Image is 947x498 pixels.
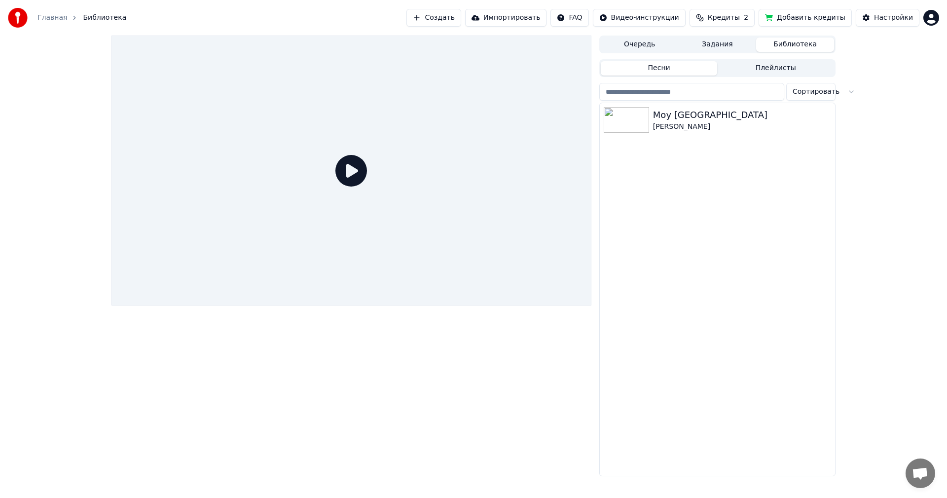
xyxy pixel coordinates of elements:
[717,61,834,76] button: Плейлисты
[550,9,588,27] button: FAQ
[856,9,919,27] button: Настройки
[756,38,834,52] button: Библиотека
[759,9,852,27] button: Добавить кредиты
[793,87,839,97] span: Сортировать
[708,13,740,23] span: Кредиты
[465,9,547,27] button: Импортировать
[653,122,831,132] div: [PERSON_NAME]
[744,13,748,23] span: 2
[8,8,28,28] img: youka
[37,13,67,23] a: Главная
[653,108,831,122] div: Moy [GEOGRAPHIC_DATA]
[874,13,913,23] div: Настройки
[601,61,718,76] button: Песни
[679,38,757,52] button: Задания
[593,9,686,27] button: Видео-инструкции
[37,13,126,23] nav: breadcrumb
[406,9,461,27] button: Создать
[83,13,126,23] span: Библиотека
[690,9,755,27] button: Кредиты2
[601,38,679,52] button: Очередь
[906,459,935,488] div: Открытый чат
